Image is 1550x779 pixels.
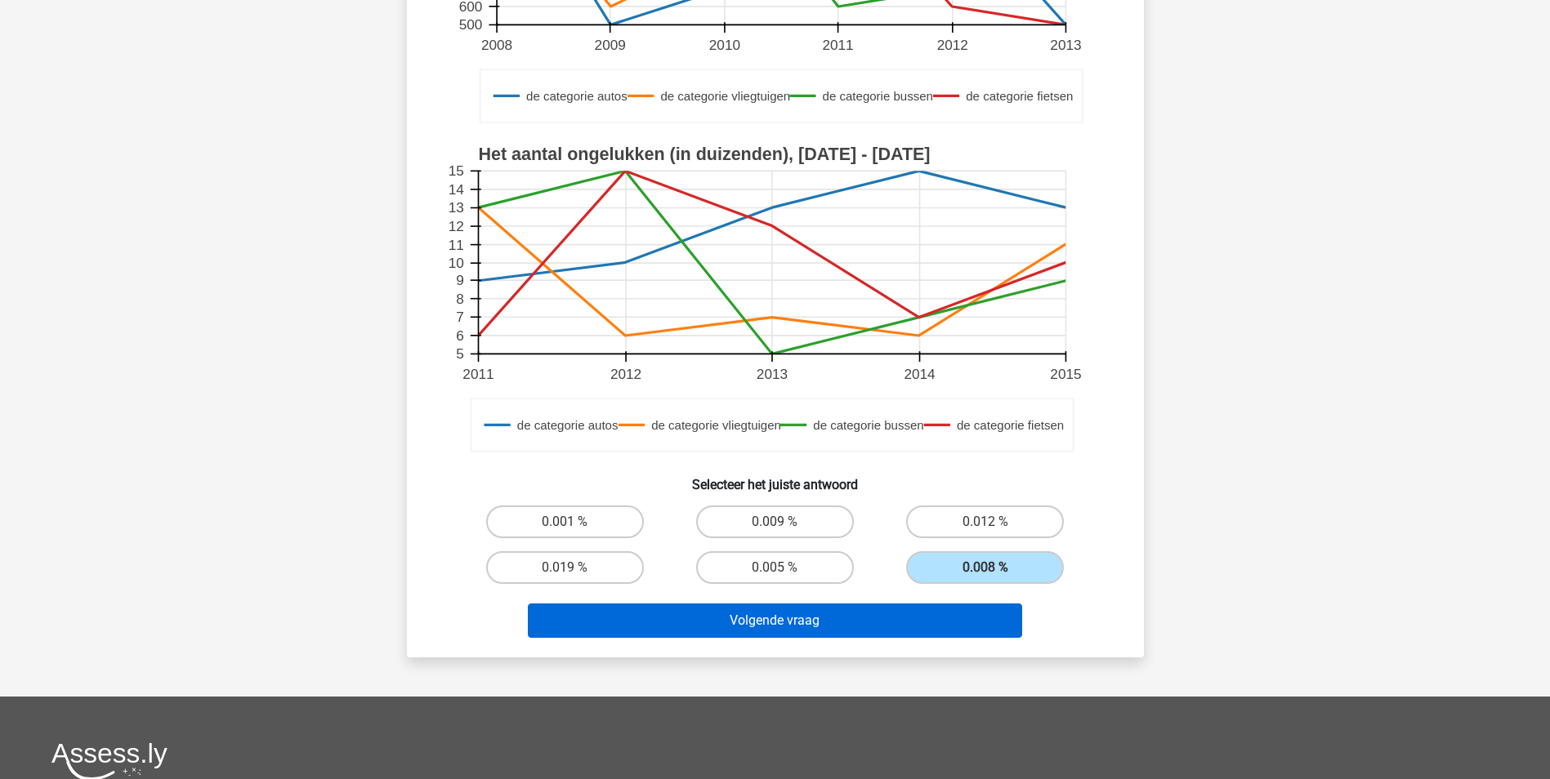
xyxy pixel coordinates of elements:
[486,551,644,584] label: 0.019 %
[822,89,932,103] text: de categorie bussen
[526,89,628,103] text: de categorie autos
[708,37,739,53] text: 2010
[906,505,1064,538] label: 0.012 %
[813,418,923,432] text: de categorie bussen
[822,37,853,53] text: 2011
[660,89,790,103] text: de categorie vliegtuigen
[1050,366,1081,382] text: 2015
[610,366,641,382] text: 2012
[448,237,463,253] text: 11
[956,418,1063,432] text: de categorie fietsen
[448,200,463,216] text: 13
[456,309,464,325] text: 7
[696,551,854,584] label: 0.005 %
[433,464,1118,492] h6: Selecteer het juiste antwoord
[448,255,463,271] text: 10
[456,291,464,307] text: 8
[906,551,1064,584] label: 0.008 %
[448,181,464,198] text: 14
[456,327,464,344] text: 6
[696,505,854,538] label: 0.009 %
[480,37,511,53] text: 2008
[458,17,482,33] text: 500
[1050,37,1081,53] text: 2013
[456,272,464,288] text: 9
[651,418,781,432] text: de categorie vliegtuigen
[966,89,1073,103] text: de categorie fietsen
[594,37,625,53] text: 2009
[904,366,936,382] text: 2014
[528,603,1022,638] button: Volgende vraag
[486,505,644,538] label: 0.001 %
[448,218,463,234] text: 12
[462,366,494,382] text: 2011
[936,37,967,53] text: 2012
[478,145,930,164] text: Het aantal ongelukken (in duizenden), [DATE] - [DATE]
[756,366,787,382] text: 2013
[448,163,463,180] text: 15
[456,346,464,363] text: 5
[516,418,618,432] text: de categorie autos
